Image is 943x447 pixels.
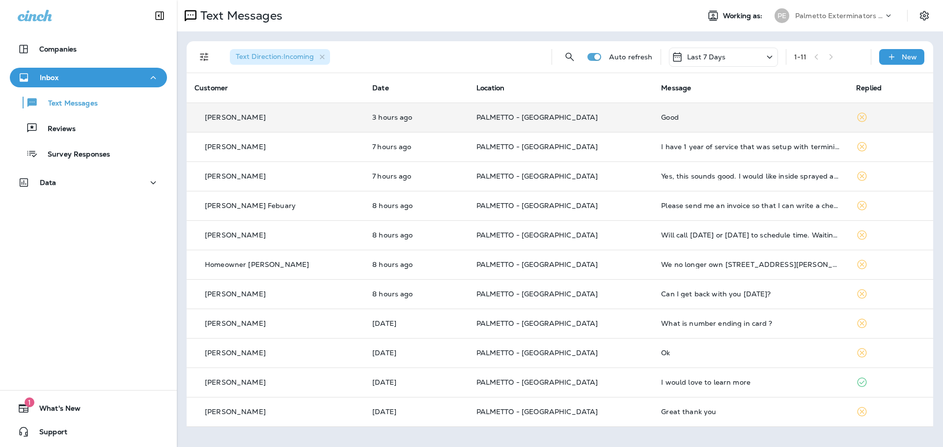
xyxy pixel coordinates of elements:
[38,150,110,159] p: Survey Responses
[856,83,882,92] span: Replied
[196,8,282,23] p: Text Messages
[372,83,389,92] span: Date
[476,260,598,269] span: PALMETTO - [GEOGRAPHIC_DATA]
[661,319,840,327] div: What is number ending in card ?
[372,261,460,268] p: Oct 13, 2025 08:30 AM
[205,319,266,327] p: [PERSON_NAME]
[205,349,266,357] p: [PERSON_NAME]
[476,83,505,92] span: Location
[476,407,598,416] span: PALMETTO - [GEOGRAPHIC_DATA]
[661,202,840,210] div: Please send me an invoice so that I can write a check.
[205,231,266,239] p: [PERSON_NAME]
[372,349,460,357] p: Oct 10, 2025 08:24 AM
[687,53,726,61] p: Last 7 Days
[205,378,266,386] p: [PERSON_NAME]
[661,143,840,151] div: I have 1 year of service that was setup with terminix by the builder of my home when it was built...
[10,92,167,113] button: Text Messages
[230,49,330,65] div: Text Direction:Incoming
[38,125,76,134] p: Reviews
[609,53,653,61] p: Auto refresh
[205,143,266,151] p: [PERSON_NAME]
[194,47,214,67] button: Filters
[476,319,598,328] span: PALMETTO - [GEOGRAPHIC_DATA]
[205,408,266,416] p: [PERSON_NAME]
[10,39,167,59] button: Companies
[372,290,460,298] p: Oct 13, 2025 08:26 AM
[661,83,691,92] span: Message
[560,47,580,67] button: Search Messages
[476,172,598,181] span: PALMETTO - [GEOGRAPHIC_DATA]
[236,52,314,61] span: Text Direction : Incoming
[476,378,598,387] span: PALMETTO - [GEOGRAPHIC_DATA]
[476,142,598,151] span: PALMETTO - [GEOGRAPHIC_DATA]
[661,378,840,386] div: I would love to learn more
[661,349,840,357] div: Ok
[205,172,266,180] p: [PERSON_NAME]
[661,290,840,298] div: Can I get back with you Friday?
[476,348,598,357] span: PALMETTO - [GEOGRAPHIC_DATA]
[372,113,460,121] p: Oct 13, 2025 01:01 PM
[205,113,266,121] p: [PERSON_NAME]
[661,172,840,180] div: Yes, this sounds good. I would like inside sprayed at least twice a year.
[372,172,460,180] p: Oct 13, 2025 09:18 AM
[372,319,460,327] p: Oct 10, 2025 01:38 PM
[775,8,789,23] div: PE
[40,179,56,186] p: Data
[40,74,58,81] p: Inbox
[372,231,460,239] p: Oct 13, 2025 08:41 AM
[10,118,167,138] button: Reviews
[10,68,167,87] button: Inbox
[38,99,98,108] p: Text Messages
[723,12,765,20] span: Working as:
[205,290,266,298] p: [PERSON_NAME]
[10,398,167,418] button: 1What's New
[661,231,840,239] div: Will call today or tomorrow to schedule time. Waiting in tenant availability
[10,143,167,164] button: Survey Responses
[372,143,460,151] p: Oct 13, 2025 09:36 AM
[372,378,460,386] p: Oct 9, 2025 10:21 AM
[29,404,81,416] span: What's New
[10,173,167,192] button: Data
[902,53,917,61] p: New
[661,261,840,268] div: We no longer own 734 gatewood Dr in roebuck
[476,289,598,298] span: PALMETTO - [GEOGRAPHIC_DATA]
[205,261,309,268] p: Homeowner [PERSON_NAME]
[146,6,173,26] button: Collapse Sidebar
[476,113,598,122] span: PALMETTO - [GEOGRAPHIC_DATA]
[476,201,598,210] span: PALMETTO - [GEOGRAPHIC_DATA]
[794,53,807,61] div: 1 - 11
[476,231,598,239] span: PALMETTO - [GEOGRAPHIC_DATA]
[25,397,34,407] span: 1
[10,422,167,442] button: Support
[29,428,67,440] span: Support
[795,12,884,20] p: Palmetto Exterminators LLC
[661,408,840,416] div: Great thank you
[915,7,933,25] button: Settings
[372,202,460,210] p: Oct 13, 2025 08:43 AM
[39,45,77,53] p: Companies
[205,202,296,210] p: [PERSON_NAME] Febuary
[661,113,840,121] div: Good
[194,83,228,92] span: Customer
[372,408,460,416] p: Oct 7, 2025 08:20 AM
